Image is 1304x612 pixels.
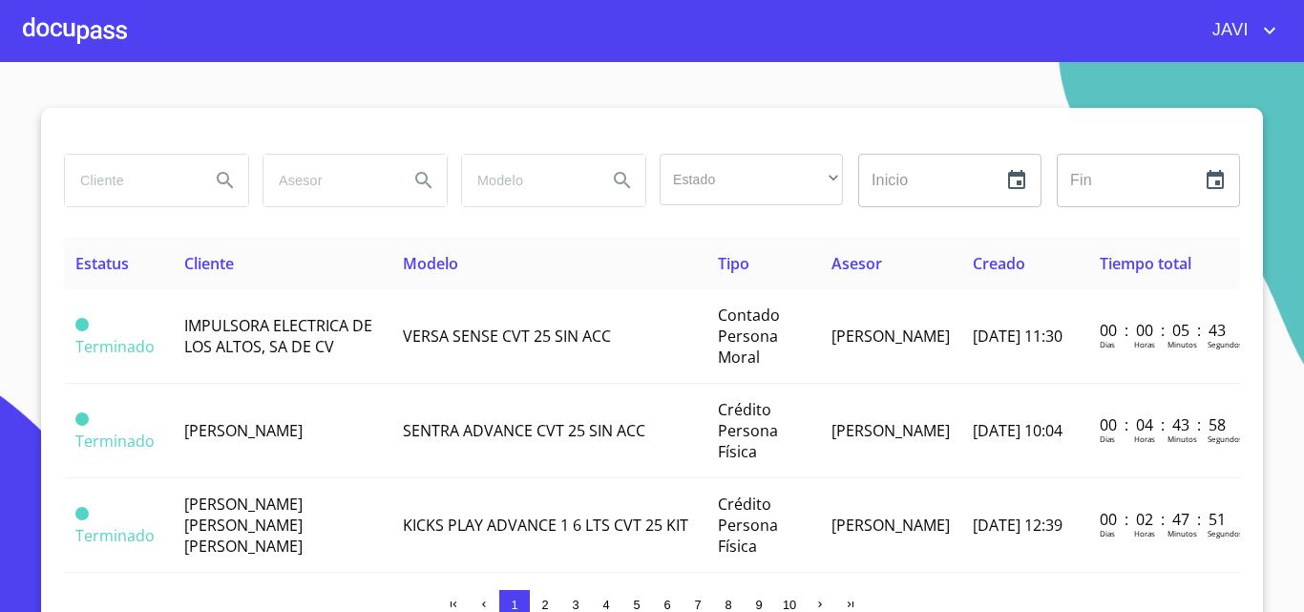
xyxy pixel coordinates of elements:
button: account of current user [1198,15,1281,46]
span: Terminado [75,507,89,520]
p: 00 : 02 : 47 : 51 [1100,509,1229,530]
p: Segundos [1208,339,1243,349]
button: Search [599,158,645,203]
span: Tiempo total [1100,253,1191,274]
p: Horas [1134,339,1155,349]
p: Horas [1134,433,1155,444]
span: [PERSON_NAME] [PERSON_NAME] [PERSON_NAME] [184,494,303,557]
span: Cliente [184,253,234,274]
span: Tipo [718,253,749,274]
p: Minutos [1167,339,1197,349]
p: Segundos [1208,528,1243,538]
span: 10 [783,598,796,612]
span: Creado [973,253,1025,274]
span: Estatus [75,253,129,274]
span: 1 [511,598,517,612]
input: search [462,155,592,206]
span: Asesor [831,253,882,274]
span: Crédito Persona Física [718,494,778,557]
input: search [65,155,195,206]
span: SENTRA ADVANCE CVT 25 SIN ACC [403,420,645,441]
button: Search [401,158,447,203]
span: Modelo [403,253,458,274]
p: Minutos [1167,528,1197,538]
p: 00 : 04 : 43 : 58 [1100,414,1229,435]
p: Dias [1100,339,1115,349]
span: Terminado [75,336,155,357]
span: Terminado [75,412,89,426]
p: Dias [1100,433,1115,444]
span: VERSA SENSE CVT 25 SIN ACC [403,326,611,347]
span: [DATE] 12:39 [973,515,1062,536]
span: [DATE] 10:04 [973,420,1062,441]
p: Segundos [1208,433,1243,444]
span: Crédito Persona Física [718,399,778,462]
span: 8 [725,598,731,612]
span: [PERSON_NAME] [831,420,950,441]
span: 4 [602,598,609,612]
span: JAVI [1198,15,1258,46]
span: 7 [694,598,701,612]
span: 9 [755,598,762,612]
span: 6 [663,598,670,612]
span: Terminado [75,525,155,546]
button: Search [202,158,248,203]
span: [PERSON_NAME] [831,515,950,536]
span: [PERSON_NAME] [184,420,303,441]
span: IMPULSORA ELECTRICA DE LOS ALTOS, SA DE CV [184,315,372,357]
span: 2 [541,598,548,612]
span: [DATE] 11:30 [973,326,1062,347]
span: KICKS PLAY ADVANCE 1 6 LTS CVT 25 KIT [403,515,688,536]
span: 3 [572,598,578,612]
span: Terminado [75,431,155,452]
span: Terminado [75,318,89,331]
span: 5 [633,598,640,612]
p: Dias [1100,528,1115,538]
input: search [263,155,393,206]
span: Contado Persona Moral [718,305,780,368]
p: Horas [1134,528,1155,538]
p: 00 : 00 : 05 : 43 [1100,320,1229,341]
span: [PERSON_NAME] [831,326,950,347]
p: Minutos [1167,433,1197,444]
div: ​ [660,154,843,205]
